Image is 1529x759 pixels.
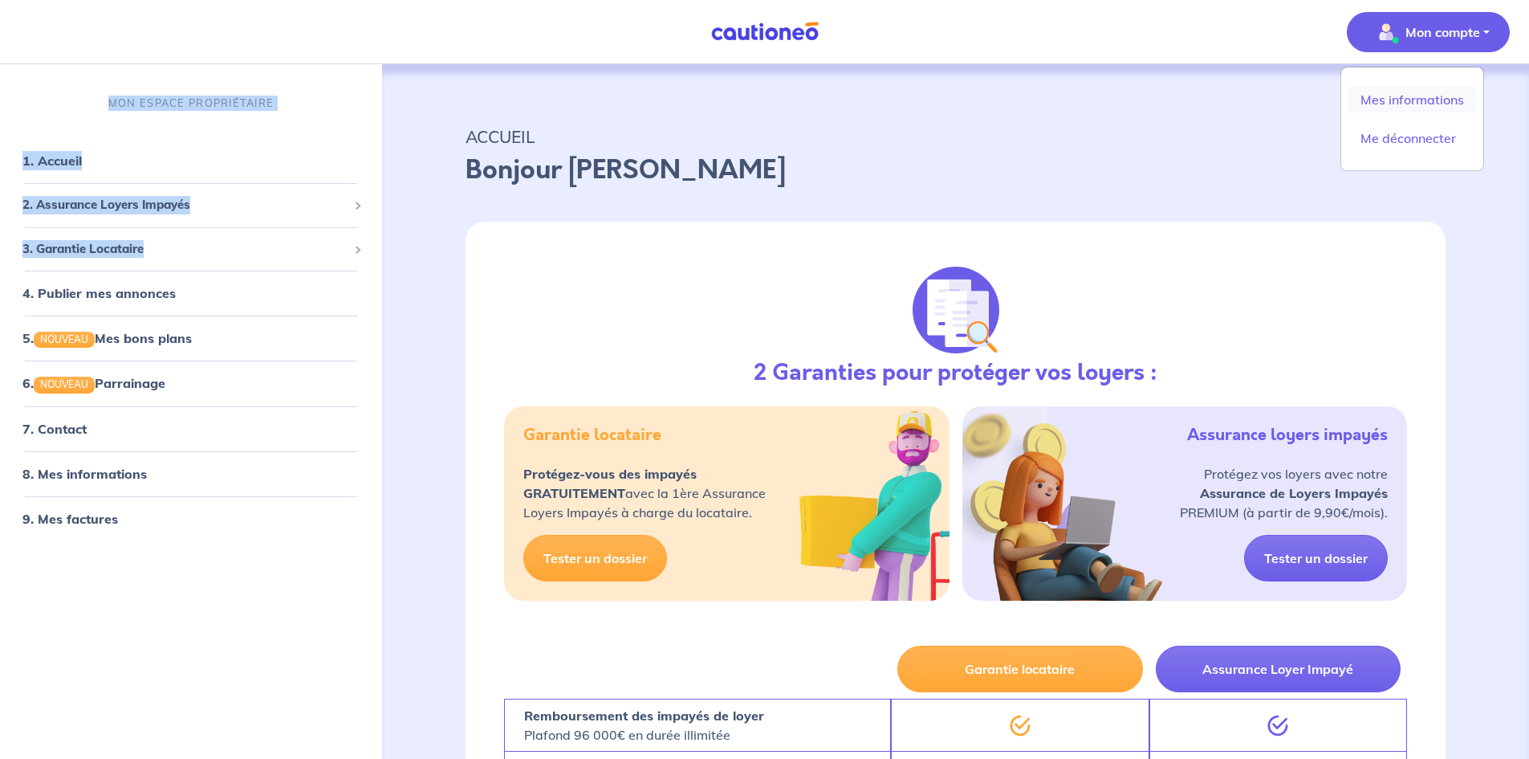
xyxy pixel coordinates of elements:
a: 9. Mes factures [22,510,118,526]
p: Plafond 96 000€ en durée illimitée [524,706,764,745]
img: illu_account_valid_menu.svg [1373,19,1399,45]
a: Tester un dossier [523,535,667,581]
h5: Assurance loyers impayés [1187,426,1388,445]
button: illu_account_valid_menu.svgMon compte [1347,12,1510,52]
span: 3. Garantie Locataire [22,239,348,258]
div: 1. Accueil [6,145,376,177]
p: Protégez vos loyers avec notre PREMIUM (à partir de 9,90€/mois). [1180,464,1388,522]
div: 5.NOUVEAUMes bons plans [6,322,376,354]
div: 2. Assurance Loyers Impayés [6,190,376,221]
img: justif-loupe [913,267,999,353]
strong: Protégez-vous des impayés GRATUITEMENT [523,466,697,501]
p: ACCUEIL [466,122,1446,151]
p: Bonjour [PERSON_NAME] [466,151,1446,190]
p: MON ESPACE PROPRIÉTAIRE [108,96,274,111]
a: 4. Publier mes annonces [22,285,176,301]
div: illu_account_valid_menu.svgMon compte [1340,67,1484,171]
div: 4. Publier mes annonces [6,277,376,309]
a: Mes informations [1348,87,1477,112]
a: 1. Accueil [22,153,82,169]
strong: Remboursement des impayés de loyer [524,708,764,724]
a: 6.NOUVEAUParrainage [22,375,165,391]
p: Mon compte [1405,22,1480,42]
div: 8. Mes informations [6,457,376,489]
div: 3. Garantie Locataire [6,233,376,264]
div: 6.NOUVEAUParrainage [6,367,376,399]
a: 5.NOUVEAUMes bons plans [22,330,192,346]
div: 7. Contact [6,412,376,444]
strong: Assurance de Loyers Impayés [1200,485,1388,501]
h5: Garantie locataire [523,426,661,445]
a: Me déconnecter [1348,125,1477,151]
a: Tester un dossier [1244,535,1388,581]
a: 8. Mes informations [22,465,147,481]
button: Garantie locataire [897,646,1142,692]
span: 2. Assurance Loyers Impayés [22,196,348,214]
button: Assurance Loyer Impayé [1156,646,1401,692]
img: Cautioneo [705,22,825,42]
h3: 2 Garanties pour protéger vos loyers : [754,360,1157,387]
div: 9. Mes factures [6,502,376,534]
a: 7. Contact [22,420,87,436]
p: avec la 1ère Assurance Loyers Impayés à charge du locataire. [523,464,766,522]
